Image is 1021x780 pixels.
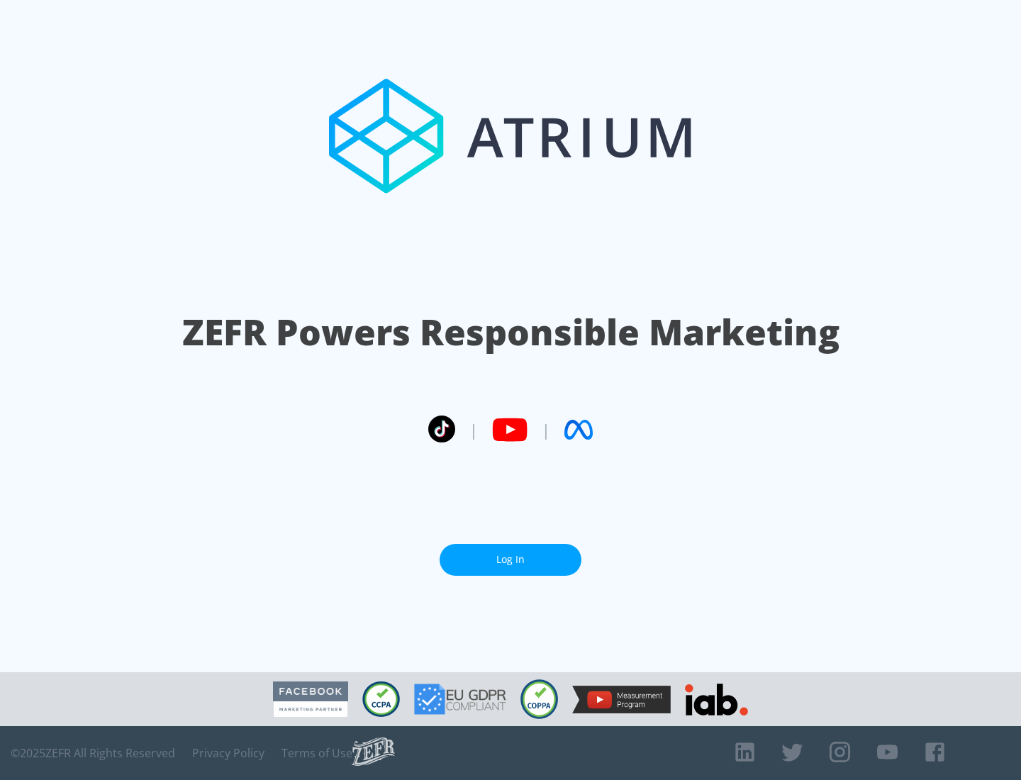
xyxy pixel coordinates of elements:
img: IAB [685,684,748,715]
span: | [542,419,550,440]
a: Terms of Use [281,746,352,760]
img: COPPA Compliant [520,679,558,719]
img: YouTube Measurement Program [572,686,671,713]
span: © 2025 ZEFR All Rights Reserved [11,746,175,760]
img: CCPA Compliant [362,681,400,717]
img: Facebook Marketing Partner [273,681,348,718]
img: GDPR Compliant [414,684,506,715]
a: Log In [440,544,581,576]
span: | [469,419,478,440]
a: Privacy Policy [192,746,264,760]
h1: ZEFR Powers Responsible Marketing [182,308,839,357]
